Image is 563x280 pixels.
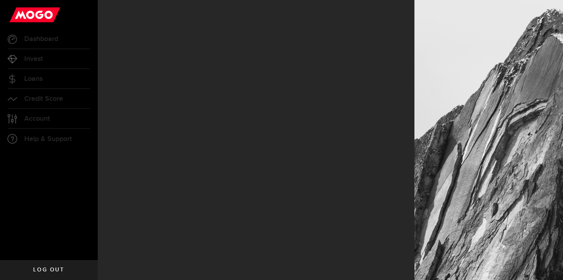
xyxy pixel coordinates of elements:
[24,36,58,43] span: Dashboard
[24,115,50,122] span: Account
[24,136,72,143] span: Help & Support
[24,75,43,82] span: Loans
[24,95,63,102] span: Credit Score
[33,267,64,273] span: Log out
[24,55,43,62] span: Invest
